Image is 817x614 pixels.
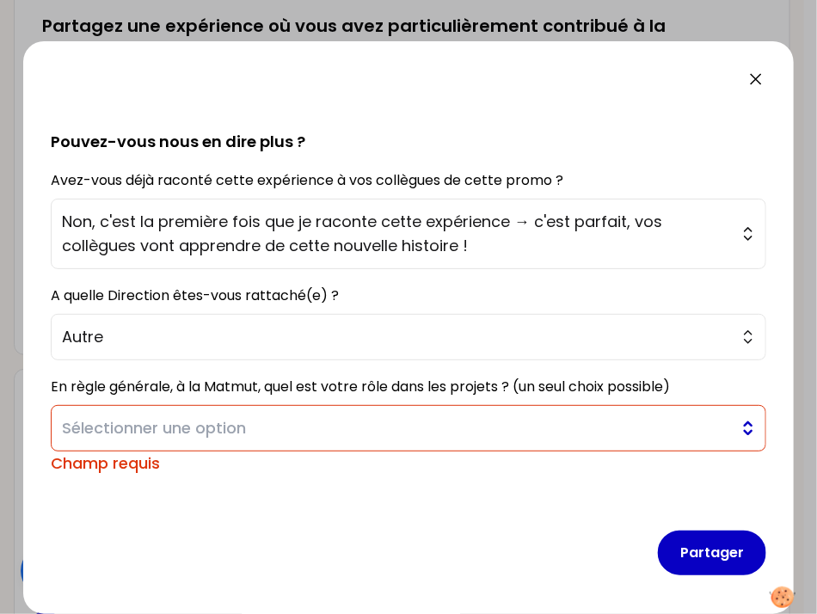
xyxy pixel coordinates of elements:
[51,170,563,190] label: Avez-vous déjà raconté cette expérience à vos collègues de cette promo ?
[51,314,766,360] button: Autre
[51,286,339,305] label: A quelle Direction êtes-vous rattaché(e) ?
[51,377,670,396] label: En règle générale, à la Matmut, quel est votre rôle dans les projets ? (un seul choix possible)
[62,416,731,440] span: Sélectionner une option
[62,325,731,349] span: Autre
[658,531,766,575] button: Partager
[51,102,766,154] h2: Pouvez-vous nous en dire plus ?
[51,405,766,451] button: Sélectionner une option
[51,451,766,476] div: Champ requis
[51,199,766,269] button: Non, c'est la première fois que je raconte cette expérience → c'est parfait, vos collègues vont a...
[62,210,731,258] span: Non, c'est la première fois que je raconte cette expérience → c'est parfait, vos collègues vont a...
